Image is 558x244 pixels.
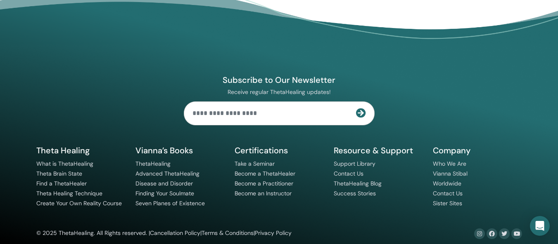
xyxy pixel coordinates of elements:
[135,170,199,177] a: Advanced ThetaHealing
[334,170,363,177] a: Contact Us
[135,199,205,207] a: Seven Planes of Existence
[150,229,200,237] a: Cancellation Policy
[334,180,382,187] a: ThetaHealing Blog
[235,170,295,177] a: Become a ThetaHealer
[36,199,122,207] a: Create Your Own Reality Course
[235,145,324,156] h5: Certifications
[334,190,376,197] a: Success Stories
[433,160,466,167] a: Who We Are
[135,180,193,187] a: Disease and Disorder
[135,145,225,156] h5: Vianna’s Books
[255,229,292,237] a: Privacy Policy
[433,170,468,177] a: Vianna Stibal
[36,160,93,167] a: What is ThetaHealing
[433,180,461,187] a: Worldwide
[135,190,194,197] a: Finding Your Soulmate
[202,229,254,237] a: Terms & Conditions
[433,190,463,197] a: Contact Us
[235,190,292,197] a: Become an Instructor
[334,160,375,167] a: Support Library
[184,75,375,85] h4: Subscribe to Our Newsletter
[433,145,522,156] h5: Company
[433,199,462,207] a: Sister Sites
[135,160,171,167] a: ThetaHealing
[235,180,293,187] a: Become a Practitioner
[36,190,102,197] a: Theta Healing Technique
[36,180,87,187] a: Find a ThetaHealer
[184,88,375,96] p: Receive regular ThetaHealing updates!
[235,160,275,167] a: Take a Seminar
[334,145,423,156] h5: Resource & Support
[36,145,126,156] h5: Theta Healing
[36,228,292,238] div: © 2025 ThetaHealing. All Rights reserved. | | |
[530,216,550,236] div: Open Intercom Messenger
[36,170,82,177] a: Theta Brain State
